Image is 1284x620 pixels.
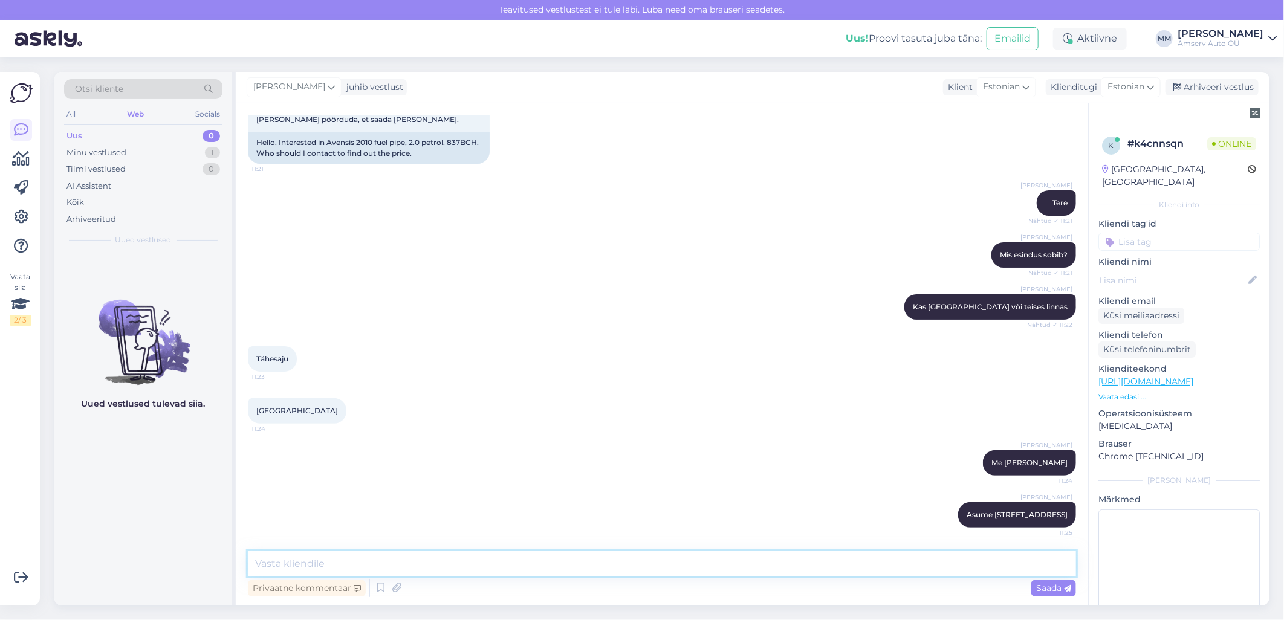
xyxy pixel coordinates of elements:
input: Lisa nimi [1099,274,1246,287]
div: Web [125,106,146,122]
span: [PERSON_NAME] [1020,492,1072,502]
span: [PERSON_NAME] [1020,441,1072,450]
div: [PERSON_NAME] [1178,29,1263,39]
p: Brauser [1098,438,1260,450]
div: 0 [203,130,220,142]
span: Uued vestlused [115,234,172,245]
span: [PERSON_NAME] [1020,233,1072,242]
div: Amserv Auto OÜ [1178,39,1263,48]
span: Nähtud ✓ 11:21 [1027,268,1072,277]
span: 11:25 [1027,528,1072,537]
span: Otsi kliente [75,83,123,95]
span: Saada [1036,583,1071,593]
img: No chats [54,278,232,387]
div: All [64,106,78,122]
span: Tere [1052,198,1068,207]
div: 1 [205,147,220,159]
div: Proovi tasuta juba täna: [846,31,982,46]
span: Asume [STREET_ADDRESS] [967,510,1068,519]
p: [MEDICAL_DATA] [1098,420,1260,433]
div: AI Assistent [66,180,111,192]
span: Nähtud ✓ 11:21 [1027,216,1072,225]
div: Hello. Interested in Avensis 2010 fuel pipe, 2.0 petrol. 837BCH. Who should I contact to find out... [248,132,490,164]
div: Kliendi info [1098,199,1260,210]
div: Tiimi vestlused [66,163,126,175]
p: Uued vestlused tulevad siia. [82,398,206,410]
span: Estonian [983,80,1020,94]
p: Kliendi nimi [1098,256,1260,268]
div: # k4cnnsqn [1127,137,1207,151]
div: juhib vestlust [342,81,403,94]
p: Kliendi tag'id [1098,218,1260,230]
div: Arhiveeri vestlus [1166,79,1259,95]
div: Uus [66,130,82,142]
span: Mis esindus sobib? [1000,250,1068,259]
span: [PERSON_NAME] [1020,181,1072,190]
div: 0 [203,163,220,175]
img: zendesk [1250,108,1260,118]
span: [PERSON_NAME] [1020,285,1072,294]
p: Vaata edasi ... [1098,392,1260,402]
div: Arhiveeritud [66,213,116,225]
span: 11:21 [251,164,297,173]
p: Kliendi telefon [1098,329,1260,341]
p: Märkmed [1098,493,1260,506]
p: Chrome [TECHNICAL_ID] [1098,450,1260,463]
div: 2 / 3 [10,315,31,326]
b: Uus! [846,33,869,44]
div: Kõik [66,196,84,208]
div: Klienditugi [1046,81,1097,94]
a: [URL][DOMAIN_NAME] [1098,376,1193,387]
p: Kliendi email [1098,295,1260,308]
span: [GEOGRAPHIC_DATA] [256,406,338,415]
div: Vaata siia [10,271,31,326]
img: Askly Logo [10,82,33,105]
input: Lisa tag [1098,233,1260,251]
span: Tähesaju [256,354,288,363]
div: Privaatne kommentaar [248,580,366,596]
div: Socials [193,106,222,122]
span: [PERSON_NAME] [253,80,325,94]
div: Küsi telefoninumbrit [1098,341,1196,358]
div: [GEOGRAPHIC_DATA], [GEOGRAPHIC_DATA] [1102,163,1248,189]
a: [PERSON_NAME]Amserv Auto OÜ [1178,29,1277,48]
span: Estonian [1107,80,1144,94]
div: [PERSON_NAME] [1098,475,1260,486]
span: 11:24 [1027,476,1072,485]
p: Operatsioonisüsteem [1098,407,1260,420]
div: Klient [943,81,973,94]
div: Aktiivne [1053,28,1127,50]
span: 11:23 [251,372,297,381]
span: Me [PERSON_NAME] [991,458,1068,467]
div: MM [1156,30,1173,47]
span: k [1109,141,1114,150]
span: Online [1207,137,1256,150]
span: 11:24 [251,424,297,433]
span: Nähtud ✓ 11:22 [1027,320,1072,329]
span: Kas [GEOGRAPHIC_DATA] või teises linnas [913,302,1068,311]
p: Klienditeekond [1098,363,1260,375]
div: Minu vestlused [66,147,126,159]
div: Küsi meiliaadressi [1098,308,1184,324]
button: Emailid [987,27,1039,50]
